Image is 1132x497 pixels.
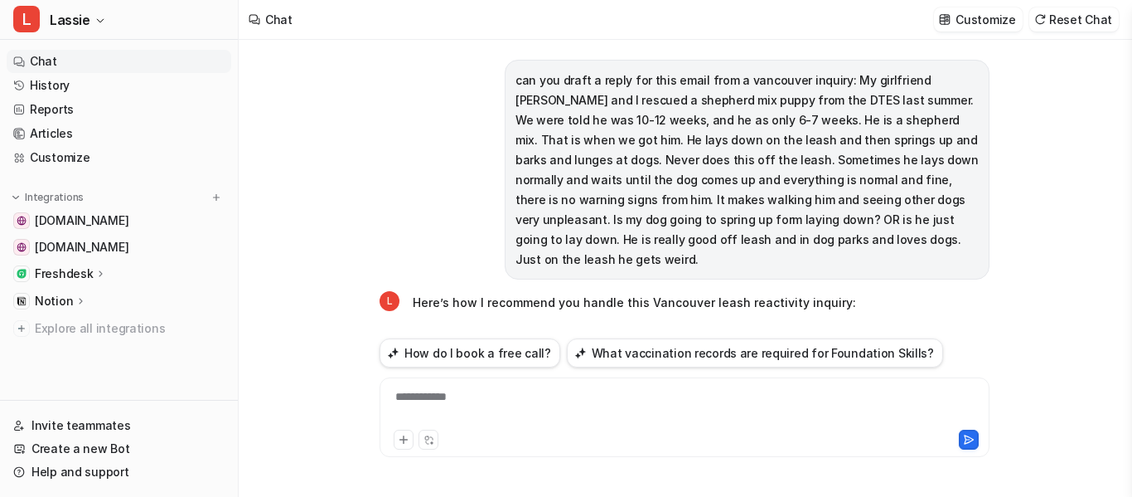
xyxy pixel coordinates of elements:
p: Notion [35,293,73,309]
a: Invite teammates [7,414,231,437]
button: How do I book a free call? [380,339,560,368]
p: Here’s how I recommend you handle this Vancouver leash reactivity inquiry: [413,293,897,313]
a: Reports [7,98,231,121]
img: Freshdesk [17,269,27,279]
a: History [7,74,231,97]
span: Lassie [50,8,90,32]
span: [DOMAIN_NAME] [35,212,128,229]
div: Chat [265,11,293,28]
img: menu_add.svg [210,192,222,203]
p: can you draft a reply for this email from a vancouver inquiry: My girlfriend [PERSON_NAME] and I ... [515,71,979,270]
img: customize [939,13,951,26]
a: Explore all integrations [7,317,231,340]
a: Create a new Bot [7,437,231,460]
a: online.whenhoundsfly.com[DOMAIN_NAME] [7,236,231,259]
button: Customize [934,7,1022,32]
p: Integrations [25,191,84,204]
a: Customize [7,146,231,169]
a: Articles [7,122,231,145]
img: Notion [17,296,27,306]
a: Chat [7,50,231,73]
span: L [13,6,40,32]
button: What vaccination records are required for Foundation Skills? [567,339,943,368]
img: www.whenhoundsfly.com [17,216,27,226]
p: Customize [955,11,1015,28]
span: Explore all integrations [35,315,225,342]
span: L [380,291,399,311]
span: [DOMAIN_NAME] [35,239,128,256]
button: Integrations [7,189,89,206]
button: Reset Chat [1029,7,1119,32]
img: online.whenhoundsfly.com [17,242,27,252]
a: Help and support [7,460,231,484]
img: explore all integrations [13,320,30,337]
img: reset [1034,13,1046,26]
a: www.whenhoundsfly.com[DOMAIN_NAME] [7,209,231,232]
img: expand menu [10,192,22,203]
p: Freshdesk [35,266,93,282]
